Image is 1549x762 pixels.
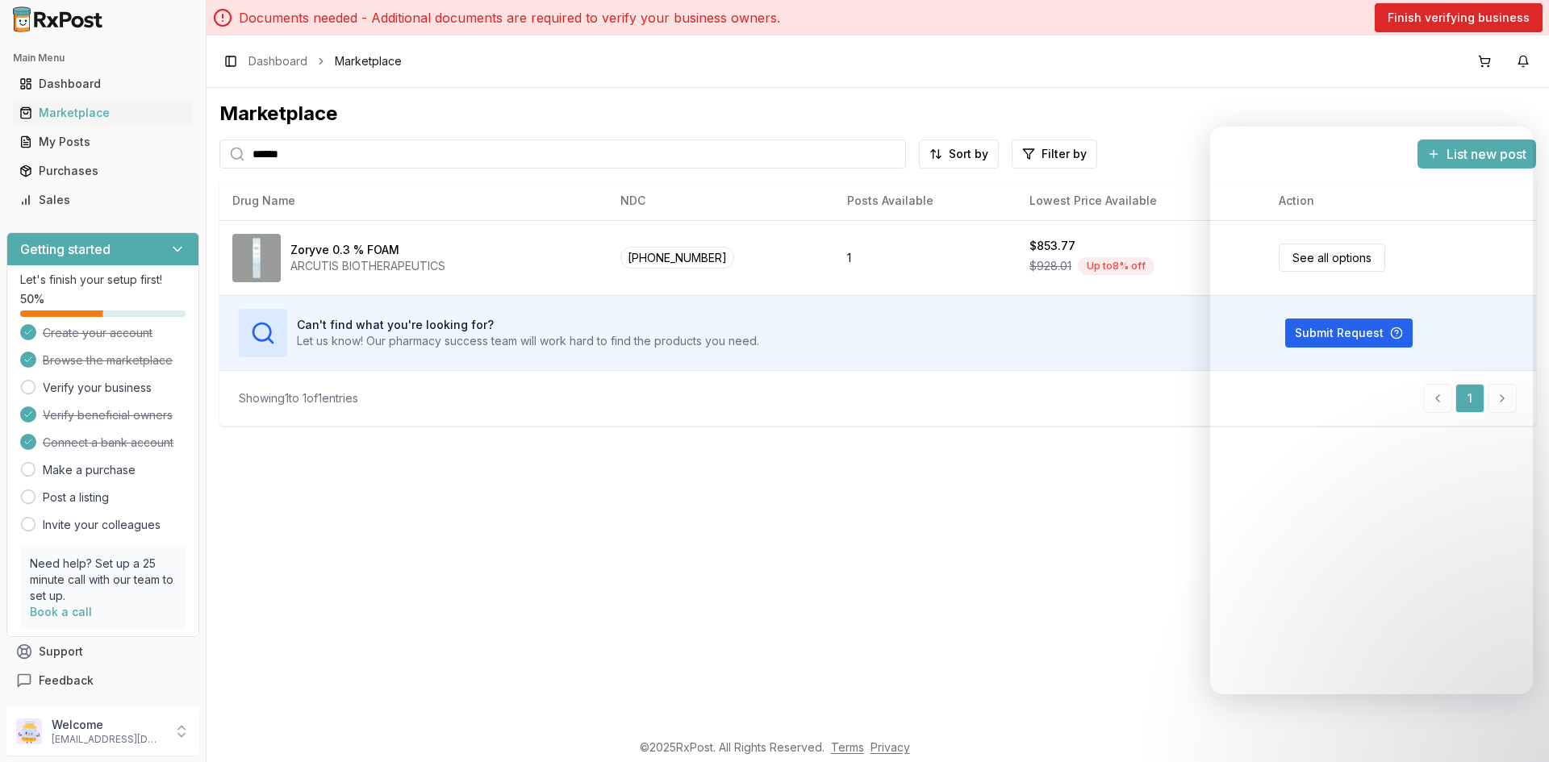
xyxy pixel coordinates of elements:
[834,181,1017,220] th: Posts Available
[52,733,164,746] p: [EMAIL_ADDRESS][DOMAIN_NAME]
[335,53,402,69] span: Marketplace
[30,605,92,618] a: Book a call
[43,407,173,423] span: Verify beneficial owners
[6,637,199,666] button: Support
[52,717,164,733] p: Welcome
[13,98,193,127] a: Marketplace
[834,220,1017,295] td: 1
[39,672,94,689] span: Feedback
[6,158,199,184] button: Purchases
[6,100,199,126] button: Marketplace
[1029,238,1075,254] div: $853.77
[20,272,186,288] p: Let's finish your setup first!
[919,139,999,169] button: Sort by
[219,101,1536,127] div: Marketplace
[13,127,193,156] a: My Posts
[248,53,402,69] nav: breadcrumb
[13,156,193,185] a: Purchases
[949,146,988,162] span: Sort by
[19,192,186,208] div: Sales
[43,517,161,533] a: Invite your colleagues
[20,291,44,307] span: 50 %
[232,234,281,282] img: Zoryve 0.3 % FOAM
[13,52,193,65] h2: Main Menu
[6,71,199,97] button: Dashboard
[1494,707,1533,746] iframe: Intercom live chat
[6,129,199,155] button: My Posts
[19,134,186,150] div: My Posts
[831,740,864,754] a: Terms
[297,333,759,349] p: Let us know! Our pharmacy success team will work hard to find the products you need.
[19,105,186,121] div: Marketplace
[871,740,910,754] a: Privacy
[43,489,109,506] a: Post a listing
[620,247,734,269] span: [PHONE_NUMBER]
[20,239,111,259] h3: Getting started
[1029,258,1071,274] span: $928.01
[6,187,199,213] button: Sales
[1012,139,1097,169] button: Filter by
[43,462,136,478] a: Make a purchase
[290,242,399,258] div: Zoryve 0.3 % FOAM
[13,185,193,214] a: Sales
[607,181,834,220] th: NDC
[43,352,173,369] span: Browse the marketplace
[1017,181,1266,220] th: Lowest Price Available
[30,556,176,604] p: Need help? Set up a 25 minute call with our team to set up.
[43,435,173,451] span: Connect a bank account
[19,163,186,179] div: Purchases
[19,76,186,92] div: Dashboard
[16,718,42,744] img: User avatar
[239,8,780,27] p: Documents needed - Additional documents are required to verify your business owners.
[290,258,445,274] div: ARCUTIS BIOTHERAPEUTICS
[1078,257,1154,275] div: Up to 8 % off
[6,6,110,32] img: RxPost Logo
[297,317,759,333] h3: Can't find what you're looking for?
[43,325,152,341] span: Create your account
[248,53,307,69] a: Dashboard
[13,69,193,98] a: Dashboard
[43,380,152,396] a: Verify your business
[1042,146,1087,162] span: Filter by
[1375,3,1543,32] button: Finish verifying business
[6,666,199,695] button: Feedback
[239,390,358,406] div: Showing 1 to 1 of 1 entries
[219,181,607,220] th: Drug Name
[1210,127,1533,694] iframe: Intercom live chat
